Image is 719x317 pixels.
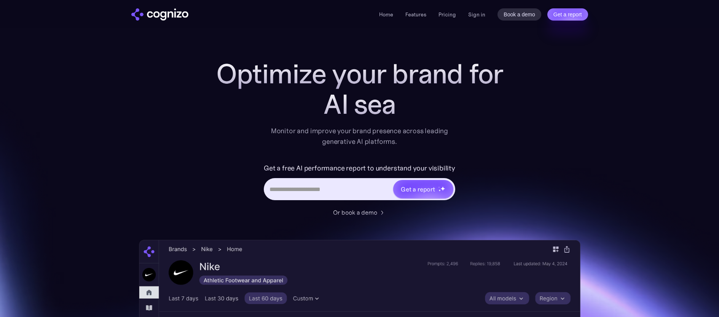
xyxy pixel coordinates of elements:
a: Pricing [438,11,456,18]
a: Sign in [468,10,485,19]
a: Or book a demo [333,208,386,217]
a: Get a report [547,8,588,21]
img: cognizo logo [131,8,188,21]
div: Get a report [401,185,435,194]
div: Or book a demo [333,208,377,217]
a: Get a reportstarstarstar [392,179,454,199]
h1: Optimize your brand for [207,59,512,89]
label: Get a free AI performance report to understand your visibility [264,162,455,174]
div: Monitor and improve your brand presence across leading generative AI platforms. [266,126,453,147]
a: Features [405,11,426,18]
a: home [131,8,188,21]
div: AI sea [207,89,512,119]
a: Home [379,11,393,18]
form: Hero URL Input Form [264,162,455,204]
img: star [440,186,445,191]
img: star [438,186,440,188]
a: Book a demo [497,8,541,21]
img: star [438,189,441,192]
